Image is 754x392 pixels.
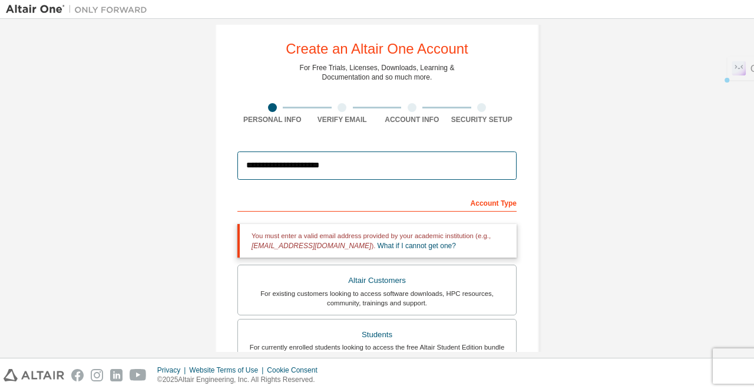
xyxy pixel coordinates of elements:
div: Account Info [377,115,447,124]
div: Altair Customers [245,272,509,289]
div: Privacy [157,365,189,375]
div: For Free Trials, Licenses, Downloads, Learning & Documentation and so much more. [300,63,455,82]
span: [EMAIL_ADDRESS][DOMAIN_NAME] [252,242,371,250]
img: Altair One [6,4,153,15]
img: youtube.svg [130,369,147,381]
div: Website Terms of Use [189,365,267,375]
img: linkedin.svg [110,369,123,381]
div: Security Setup [447,115,517,124]
div: Personal Info [237,115,307,124]
div: You must enter a valid email address provided by your academic institution (e.g., ). [237,224,517,258]
div: Account Type [237,193,517,212]
img: facebook.svg [71,369,84,381]
div: For currently enrolled students looking to access the free Altair Student Edition bundle and all ... [245,342,509,361]
p: © 2025 Altair Engineering, Inc. All Rights Reserved. [157,375,325,385]
div: For existing customers looking to access software downloads, HPC resources, community, trainings ... [245,289,509,308]
div: Cookie Consent [267,365,324,375]
img: instagram.svg [91,369,103,381]
div: Create an Altair One Account [286,42,468,56]
a: What if I cannot get one? [378,242,456,250]
div: Verify Email [307,115,378,124]
div: Students [245,327,509,343]
img: altair_logo.svg [4,369,64,381]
